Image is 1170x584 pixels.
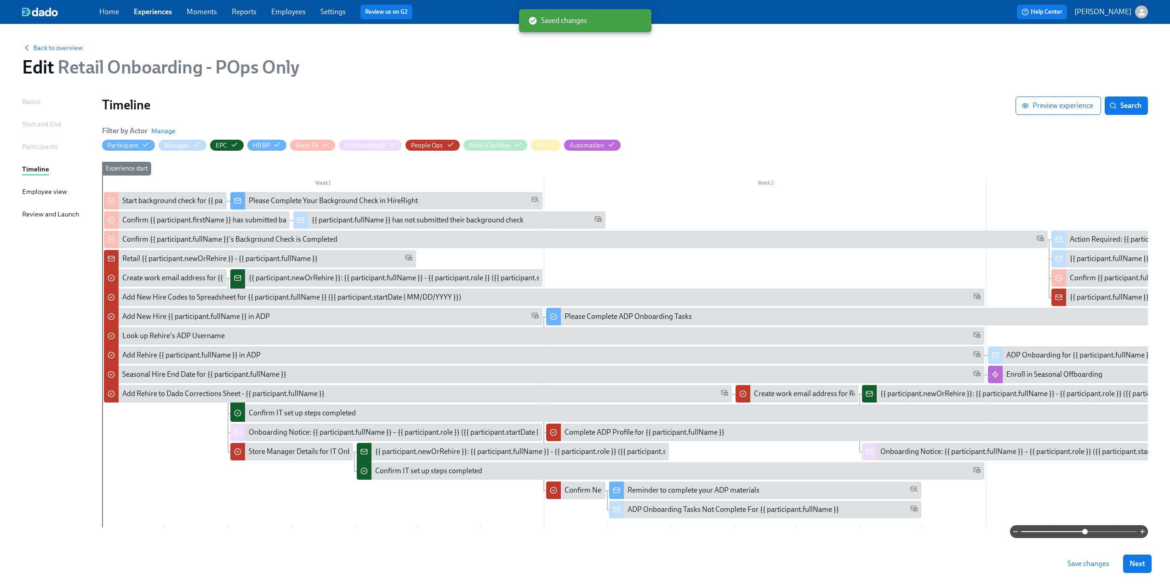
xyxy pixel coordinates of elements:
a: dado [22,7,99,17]
div: Please Complete Your Background Check in HireRight [249,196,418,206]
div: {{ participant.newOrRehire }}: {{ participant.fullName }} - {{ participant.role }} ({{ participan... [375,447,751,457]
img: dado [22,7,58,17]
div: Add Rehire to Dado Corrections Sheet - {{ participant.fullName }} [122,389,325,399]
div: Week 2 [544,178,987,190]
span: Retail Onboarding - POps Only [54,56,299,78]
div: Hide Participant [108,141,138,150]
p: [PERSON_NAME] [1074,7,1131,17]
button: Manager [159,140,206,151]
div: Add New Hire Codes to Spreadsheet for {{ participant.fullName }} ({{ participant.startDate | MM/D... [104,289,984,306]
div: Participants [22,142,57,152]
div: Confirm IT set up steps completed [249,408,356,418]
span: Work Email [1037,234,1044,245]
h6: Filter by Actor [102,126,148,136]
div: Start and End [22,119,61,129]
div: Store Manager Details for IT Onboarding - {{ participant.fullName }} [230,443,353,460]
a: Reports [232,7,257,16]
div: Week 1 [102,178,544,190]
span: Search [1111,101,1141,110]
button: Search [1105,96,1148,115]
div: Hide People Ops [411,141,443,150]
div: Basics [22,96,40,107]
div: Hide Automation [570,141,604,150]
div: Create work email address for Rehire {{ participant.fullName }} [736,385,858,403]
div: Complete ADP Profile for {{ participant.fullName }} [565,427,725,437]
span: Work Email [910,505,918,515]
span: Work Email [405,254,412,264]
div: {{ participant.newOrRehire }}: {{ participant.fullName }} - {{ participant.role }} ({{ participan... [230,269,542,287]
div: Seasonal Hire End Date for {{ participant.fullName }} [122,369,286,380]
span: Work Email [721,389,728,399]
div: Confirm {{ participant.fullName }}'s Background Check is Completed [122,234,337,244]
div: Confirm {{ participant.firstName }} has submitted background check [104,211,290,229]
div: Create work email address for {{ participant.fullName }} [104,269,227,287]
div: Start background check for {{ participant.fullName }} [122,196,287,206]
div: Start background check for {{ participant.fullName }} [104,192,227,210]
a: Moments [187,7,217,16]
button: Participant [102,140,155,151]
div: Confirm New Hire {{ participant.fullName }} completed ADP onboarding tasks [546,482,605,499]
div: Store Manager Details for IT Onboarding - {{ participant.fullName }} [249,447,461,457]
div: Confirm {{ participant.fullName }}'s Background Check is Completed [104,231,1048,248]
button: EPC [210,140,244,151]
div: Create work email address for Rehire {{ participant.fullName }} [754,389,950,399]
div: {{ participant.fullName }} has not submitted their background check [293,211,605,229]
div: Timeline [22,164,49,174]
div: Hide Onboarding@ [344,141,385,150]
div: ADP Onboarding Tasks Not Complete For {{ participant.fullName }} [609,501,921,518]
div: Confirm IT set up steps completed [357,462,985,480]
span: Work Email [973,331,981,341]
span: Preview experience [1023,101,1093,110]
button: Back to overview [22,43,83,52]
div: Reminder to complete your ADP materials [609,482,921,499]
span: Work Email [973,466,981,476]
div: Look up Rehire's ADP Username [104,327,984,345]
a: Experiences [134,7,172,16]
div: Add New Hire Codes to Spreadsheet for {{ participant.fullName }} ({{ participant.startDate | MM/D... [122,292,461,302]
div: Experience start [102,162,151,176]
div: Add Rehire to Dado Corrections Sheet - {{ participant.fullName }} [104,385,732,403]
div: Hide HRBP [253,141,270,150]
h1: Timeline [102,96,1016,113]
span: Next [1130,559,1145,568]
div: Seasonal Hire End Date for {{ participant.fullName }} [104,366,984,383]
div: Add Rehire {{ participant.fullName }} in ADP [104,346,984,364]
button: Preview experience [1016,96,1101,115]
div: Reminder to complete your ADP materials [628,485,759,495]
span: Help Center [1022,7,1062,17]
div: Hide TA [536,141,544,150]
span: Work Email [973,350,981,361]
div: Retail {{ participant.newOrRehire }} - {{ participant.fullName }} [104,250,416,267]
div: Please Complete Your Background Check in HireRight [230,192,542,210]
span: Work Email [973,369,981,380]
div: Enroll in Seasonal Offboarding [1006,369,1102,380]
div: Hide Manager [164,141,189,150]
div: Onboarding Notice: {{ participant.fullName }} – {{ participant.role }} ({{ participant.startDate ... [230,424,542,441]
div: Main TA [296,141,319,150]
div: Retail {{ participant.newOrRehire }} - {{ participant.fullName }} [122,254,318,264]
button: [PERSON_NAME] [1074,6,1148,18]
div: {{ participant.newOrRehire }}: {{ participant.fullName }} - {{ participant.role }} ({{ participan... [357,443,669,460]
span: Work Email [594,215,602,226]
button: TA [531,140,560,151]
button: HRBP [247,140,286,151]
button: Retail Facilities [463,140,527,151]
span: Work Email [973,292,981,303]
a: Employees [271,7,306,16]
button: Manage [151,126,176,136]
div: Confirm {{ participant.firstName }} has submitted background check [122,215,336,225]
button: Next [1123,555,1152,573]
div: ADP Onboarding Tasks Not Complete For {{ participant.fullName }} [628,505,839,515]
a: Home [99,7,119,16]
div: Add New Hire {{ participant.fullName }} in ADP [122,312,270,322]
button: Save changes [1061,555,1116,573]
div: {{ participant.newOrRehire }}: {{ participant.fullName }} - {{ participant.role }} ({{ participan... [249,273,624,283]
button: Automation [564,140,621,151]
button: Help Center [1017,5,1067,19]
div: Please Complete ADP Onboarding Tasks [565,312,692,322]
div: Look up Rehire's ADP Username [122,331,225,341]
span: Personal Email [910,485,918,496]
span: Saved changes [528,16,587,26]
